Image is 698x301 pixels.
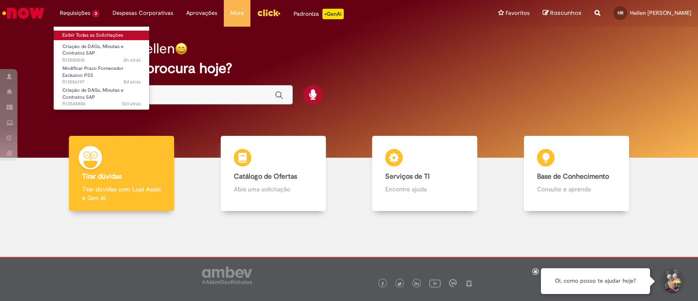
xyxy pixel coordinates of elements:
a: Catálogo de Ofertas Abra uma solicitação [198,136,349,211]
img: logo_footer_facebook.png [380,282,385,286]
span: Rascunhos [550,9,582,17]
img: logo_footer_youtube.png [429,277,441,289]
time: 18/09/2025 18:17:38 [122,100,141,107]
b: Serviços de TI [385,172,430,181]
span: Criação de DAGs, Minutas e Contratos SAP [62,43,123,57]
p: Consulte e aprenda [537,185,616,194]
img: logo_footer_linkedin.png [414,281,419,287]
img: logo_footer_naosei.png [465,279,473,287]
a: Aberto R13556197 : Modificar Prazo Fornecedor Exclusivo PSS [54,64,150,83]
b: Catálogo de Ofertas [234,172,297,181]
ul: Requisições [53,26,150,110]
p: Tirar dúvidas com Lupi Assist e Gen Ai [82,185,161,202]
span: R13548806 [62,100,141,107]
span: Modificar Prazo Fornecedor Exclusivo PSS [62,65,123,79]
p: Abra uma solicitação [234,185,313,194]
span: Aprovações [186,9,217,17]
span: Criação de DAGs, Minutas e Contratos SAP [62,87,123,100]
p: +GenAi [322,9,344,19]
img: happy-face.png [175,42,188,55]
img: logo_footer_ambev_rotulo_gray.png [202,266,252,284]
span: 8d atrás [123,79,141,85]
span: More [230,9,244,17]
img: ServiceNow [1,4,46,22]
img: logo_footer_workplace.png [449,279,457,287]
div: Oi, como posso te ajudar hoje? [541,268,650,294]
a: Rascunhos [543,9,582,17]
time: 22/09/2025 16:17:09 [123,79,141,85]
span: R13580512 [62,57,141,64]
button: Iniciar Conversa de Suporte [659,268,685,294]
time: 30/09/2025 10:34:53 [123,57,141,63]
span: 6h atrás [123,57,141,63]
a: Aberto R13580512 : Criação de DAGs, Minutas e Contratos SAP [54,42,150,61]
span: Requisições [60,9,90,17]
span: Despesas Corporativas [113,9,173,17]
b: Tirar dúvidas [82,172,122,181]
span: 12d atrás [122,100,141,107]
span: R13556197 [62,79,141,86]
span: 3 [92,10,99,17]
b: Base de Conhecimento [537,172,609,181]
a: Exibir Todas as Solicitações [54,31,150,40]
a: Serviços de TI Encontre ajuda [349,136,501,211]
h2: O que você procura hoje? [68,61,630,76]
div: Padroniza [294,9,344,19]
a: Aberto R13548806 : Criação de DAGs, Minutas e Contratos SAP [54,86,150,104]
span: Hellen [PERSON_NAME] [630,9,691,17]
img: logo_footer_twitter.png [397,282,402,286]
span: Favoritos [506,9,530,17]
a: Base de Conhecimento Consulte e aprenda [501,136,653,211]
a: Tirar dúvidas Tirar dúvidas com Lupi Assist e Gen Ai [46,136,198,211]
p: Encontre ajuda [385,185,464,194]
img: click_logo_yellow_360x200.png [257,6,281,19]
span: HR [618,10,623,16]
